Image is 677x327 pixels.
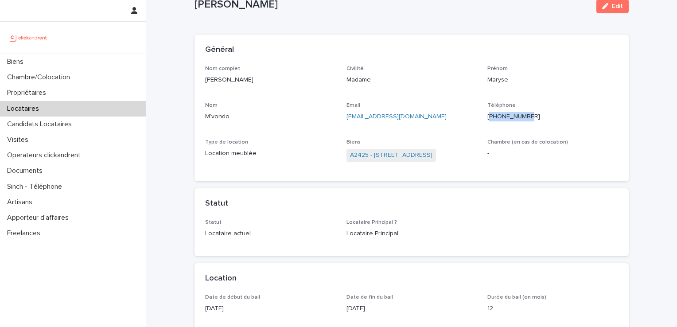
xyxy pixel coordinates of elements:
[205,304,336,313] p: [DATE]
[487,295,546,300] span: Durée du bail (en mois)
[205,149,336,158] p: Location meublée
[346,75,477,85] p: Madame
[4,214,76,222] p: Apporteur d'affaires
[4,167,50,175] p: Documents
[4,198,39,206] p: Artisans
[487,140,568,145] span: Chambre (en cas de colocation)
[4,151,88,160] p: Operateurs clickandrent
[4,73,77,82] p: Chambre/Colocation
[205,274,237,284] h2: Location
[4,89,53,97] p: Propriétaires
[487,75,618,85] p: Maryse
[487,304,618,313] p: 12
[4,58,31,66] p: Biens
[205,229,336,238] p: Locataire actuel
[346,295,393,300] span: Date de fin du bail
[346,113,447,120] a: [EMAIL_ADDRESS][DOMAIN_NAME]
[612,3,623,9] span: Edit
[205,66,240,71] span: Nom complet
[346,229,477,238] p: Locataire Principal
[205,140,248,145] span: Type de location
[346,304,477,313] p: [DATE]
[487,149,618,158] p: -
[346,103,360,108] span: Email
[4,105,46,113] p: Locataires
[4,120,79,128] p: Candidats Locataires
[205,220,222,225] span: Statut
[487,66,508,71] span: Prénom
[205,75,336,85] p: [PERSON_NAME]
[487,112,618,121] p: [PHONE_NUMBER]
[205,45,234,55] h2: Général
[4,136,35,144] p: Visites
[346,140,361,145] span: Biens
[205,295,260,300] span: Date de début du bail
[487,103,516,108] span: Téléphone
[346,66,364,71] span: Civilité
[346,220,397,225] span: Locataire Principal ?
[350,151,432,160] a: A2425 - [STREET_ADDRESS]
[205,199,228,209] h2: Statut
[4,229,47,237] p: Freelances
[205,103,218,108] span: Nom
[205,112,336,121] p: M’vondo
[4,183,69,191] p: Sinch - Téléphone
[7,29,50,47] img: UCB0brd3T0yccxBKYDjQ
